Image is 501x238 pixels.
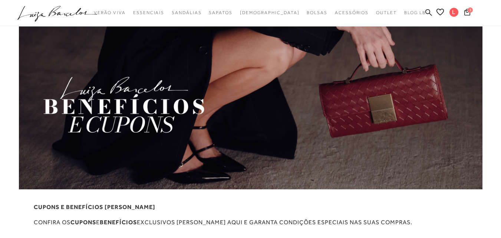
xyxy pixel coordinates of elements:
[94,6,126,20] a: noSubCategoriesText
[376,10,397,15] span: Outlet
[100,219,137,226] strong: benefícios
[70,219,96,226] strong: cupons
[133,10,164,15] span: Essenciais
[307,6,327,20] a: noSubCategoriesText
[172,10,201,15] span: Sandálias
[172,6,201,20] a: noSubCategoriesText
[209,6,232,20] a: noSubCategoriesText
[19,26,482,189] img: Benefit Image
[34,219,468,225] h2: Confira os e exclusivos [PERSON_NAME] aqui e garanta condições especiais nas suas compras.
[449,8,458,17] span: L
[404,6,426,20] a: BLOG LB
[376,6,397,20] a: noSubCategoriesText
[240,6,300,20] a: noSubCategoriesText
[133,6,164,20] a: noSubCategoriesText
[462,8,472,18] button: 1
[240,10,300,15] span: [DEMOGRAPHIC_DATA]
[307,10,327,15] span: Bolsas
[446,7,462,19] button: L
[94,10,126,15] span: Verão Viva
[468,7,473,13] span: 1
[335,6,369,20] a: noSubCategoriesText
[335,10,369,15] span: Acessórios
[404,10,426,15] span: BLOG LB
[34,204,468,210] h1: CUPONS E BENEFÍCIOS [PERSON_NAME]
[209,10,232,15] span: Sapatos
